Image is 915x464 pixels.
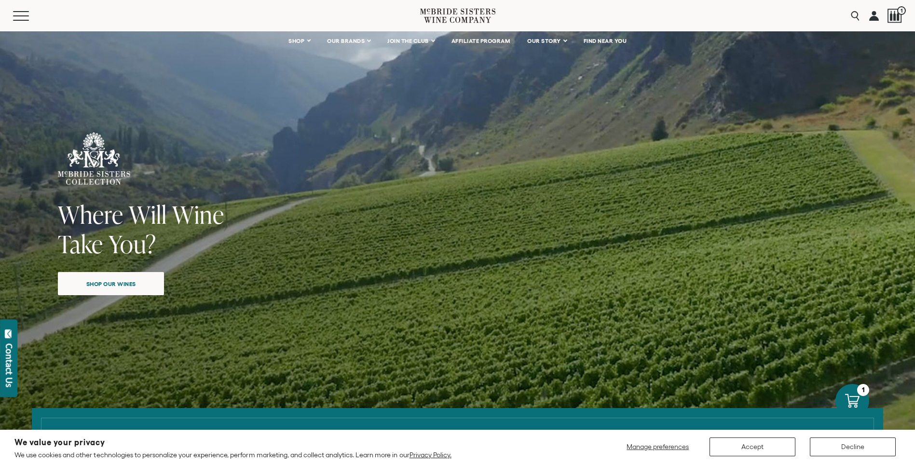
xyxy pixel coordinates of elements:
[321,31,376,51] a: OUR BRANDS
[4,343,14,387] div: Contact Us
[621,437,695,456] button: Manage preferences
[109,227,156,260] span: You?
[584,38,627,44] span: FIND NEAR YOU
[288,38,305,44] span: SHOP
[13,11,48,21] button: Mobile Menu Trigger
[897,6,906,15] span: 1
[857,384,869,396] div: 1
[172,198,224,231] span: Wine
[410,451,451,459] a: Privacy Policy.
[58,198,123,231] span: Where
[381,31,440,51] a: JOIN THE CLUB
[451,38,510,44] span: AFFILIATE PROGRAM
[14,450,451,459] p: We use cookies and other technologies to personalize your experience, perform marketing, and coll...
[129,198,167,231] span: Will
[14,438,451,447] h2: We value your privacy
[527,38,561,44] span: OUR STORY
[577,31,633,51] a: FIND NEAR YOU
[710,437,795,456] button: Accept
[387,38,429,44] span: JOIN THE CLUB
[810,437,896,456] button: Decline
[445,31,517,51] a: AFFILIATE PROGRAM
[327,38,365,44] span: OUR BRANDS
[627,443,689,450] span: Manage preferences
[69,274,153,293] span: Shop our wines
[58,272,164,295] a: Shop our wines
[58,227,103,260] span: Take
[521,31,573,51] a: OUR STORY
[282,31,316,51] a: SHOP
